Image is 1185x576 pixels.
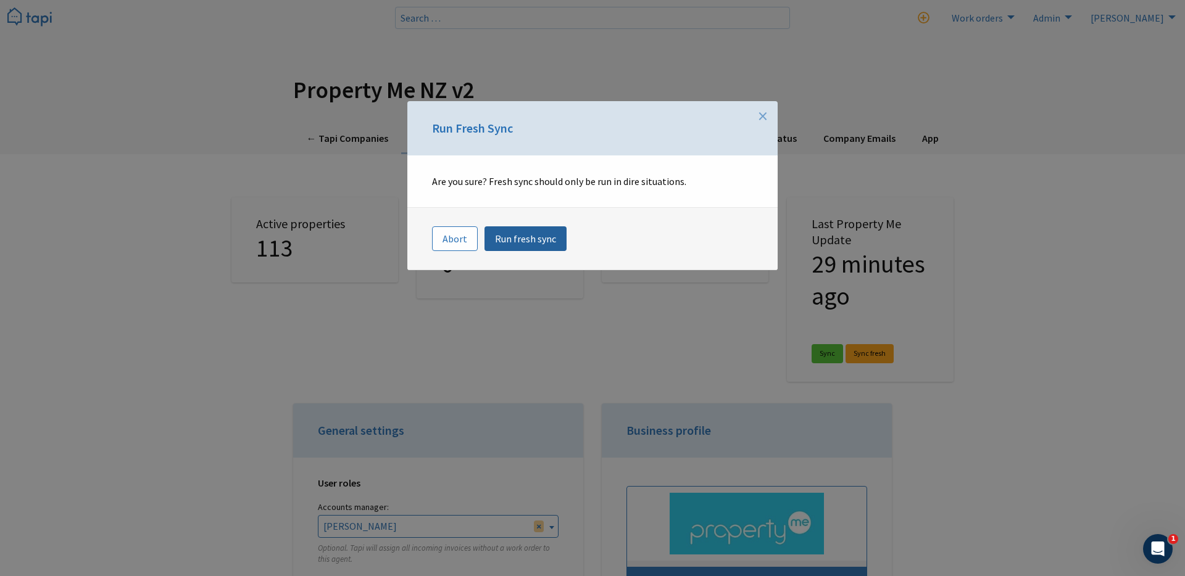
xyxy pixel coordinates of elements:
a: Run fresh sync [484,226,567,251]
iframe: Intercom live chat [1143,534,1173,564]
div: Are you sure? Fresh sync should only be run in dire situations. [407,155,778,208]
button: Close modal [758,106,768,126]
span: 1 [1168,534,1178,544]
button: Close modal [432,226,478,251]
h3: Run Fresh Sync [432,120,753,137]
span: × [758,104,768,128]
